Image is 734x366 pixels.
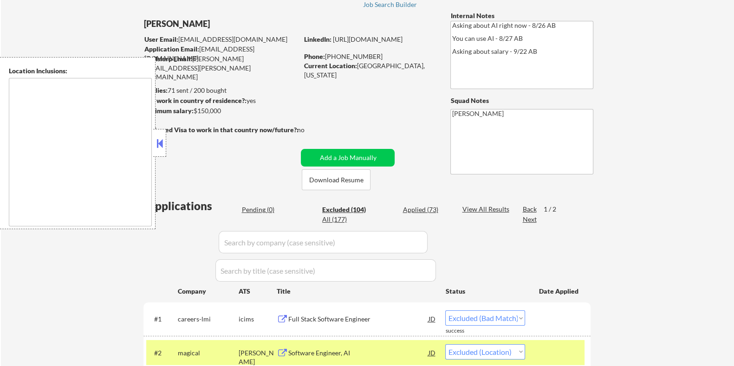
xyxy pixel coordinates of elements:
[146,200,238,212] div: Applications
[143,96,246,104] strong: Can work in country of residence?:
[450,96,593,105] div: Squad Notes
[445,283,525,299] div: Status
[238,287,276,296] div: ATS
[304,61,435,79] div: [GEOGRAPHIC_DATA], [US_STATE]
[144,45,199,53] strong: Application Email:
[143,126,298,134] strong: Will need Visa to work in that country now/future?:
[144,45,298,63] div: [EMAIL_ADDRESS][DOMAIN_NAME]
[143,55,192,63] strong: Mailslurp Email:
[304,52,325,60] strong: Phone:
[427,310,436,327] div: JD
[143,107,193,115] strong: Minimum salary:
[143,18,334,30] div: [PERSON_NAME]
[427,344,436,361] div: JD
[143,106,298,116] div: $150,000
[143,96,295,105] div: yes
[539,287,579,296] div: Date Applied
[143,86,298,95] div: 71 sent / 200 bought
[450,11,593,20] div: Internal Notes
[241,205,288,214] div: Pending (0)
[154,348,170,358] div: #2
[304,62,357,70] strong: Current Location:
[363,1,417,8] div: Job Search Builder
[301,149,395,167] button: Add a Job Manually
[322,215,369,224] div: All (177)
[304,52,435,61] div: [PHONE_NUMBER]
[288,315,428,324] div: Full Stack Software Engineer
[403,205,449,214] div: Applied (73)
[297,125,323,135] div: no
[144,35,178,43] strong: User Email:
[238,315,276,324] div: icims
[276,287,436,296] div: Title
[9,66,152,76] div: Location Inclusions:
[215,259,436,282] input: Search by title (case sensitive)
[322,205,369,214] div: Excluded (104)
[143,54,298,82] div: [PERSON_NAME][EMAIL_ADDRESS][PERSON_NAME][DOMAIN_NAME]
[177,348,238,358] div: magical
[288,348,428,358] div: Software Engineer, AI
[332,35,402,43] a: [URL][DOMAIN_NAME]
[219,231,428,253] input: Search by company (case sensitive)
[302,169,370,190] button: Download Resume
[522,215,537,224] div: Next
[522,205,537,214] div: Back
[363,1,417,10] a: Job Search Builder
[154,315,170,324] div: #1
[543,205,565,214] div: 1 / 2
[304,35,331,43] strong: LinkedIn:
[177,287,238,296] div: Company
[462,205,512,214] div: View All Results
[445,327,482,335] div: success
[144,35,298,44] div: [EMAIL_ADDRESS][DOMAIN_NAME]
[177,315,238,324] div: careers-lmi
